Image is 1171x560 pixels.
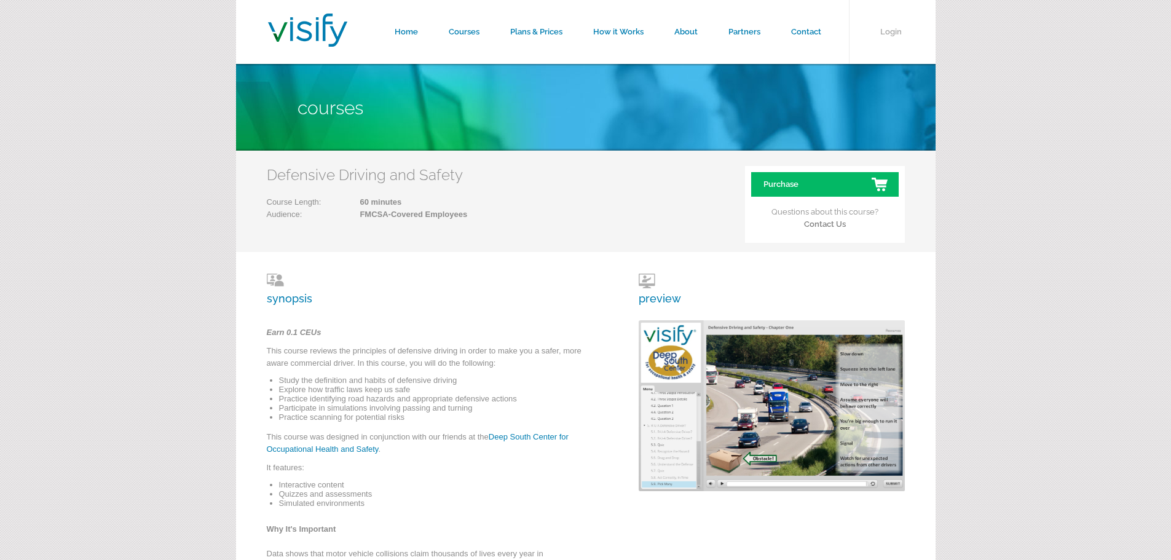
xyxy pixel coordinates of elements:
a: Visify Training [268,33,347,50]
a: Deep South Center for Occupational Health and Safety [267,432,569,454]
li: Practice identifying road hazards and appropriate defensive actions [279,394,599,403]
a: Purchase [751,172,899,197]
p: This course was designed in conjunction with our friends at the . [267,431,599,462]
img: Visify Training [268,14,347,47]
li: Quizzes and assessments [279,489,599,499]
h2: Defensive Driving and Safety [267,166,553,184]
em: Earn 0.1 CEUs [267,328,321,337]
h3: preview [639,274,681,305]
li: Participate in simulations involving passing and turning [279,403,599,412]
p: Course Length: [267,196,468,208]
p: It features: [267,462,599,480]
p: This course reviews the principles of defensive driving in order to make you a safer, more aware ... [267,345,599,376]
a: Contact Us [804,219,846,229]
li: Practice scanning for potential risks [279,412,599,422]
span: Courses [298,97,363,119]
p: Questions about this course? [751,197,899,231]
li: Interactive content [279,480,599,489]
li: Simulated environments [279,499,599,508]
p: Audience: [267,208,468,221]
span: 60 minutes [321,196,467,208]
strong: Why It's Important [267,524,336,534]
li: Explore how traffic laws keep us safe [279,385,599,394]
img: DDS_Screenshot.png [639,320,905,491]
li: Study the definition and habits of defensive driving [279,376,599,385]
h3: synopsis [267,274,599,305]
span: FMCSA-Covered Employees [321,208,467,221]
